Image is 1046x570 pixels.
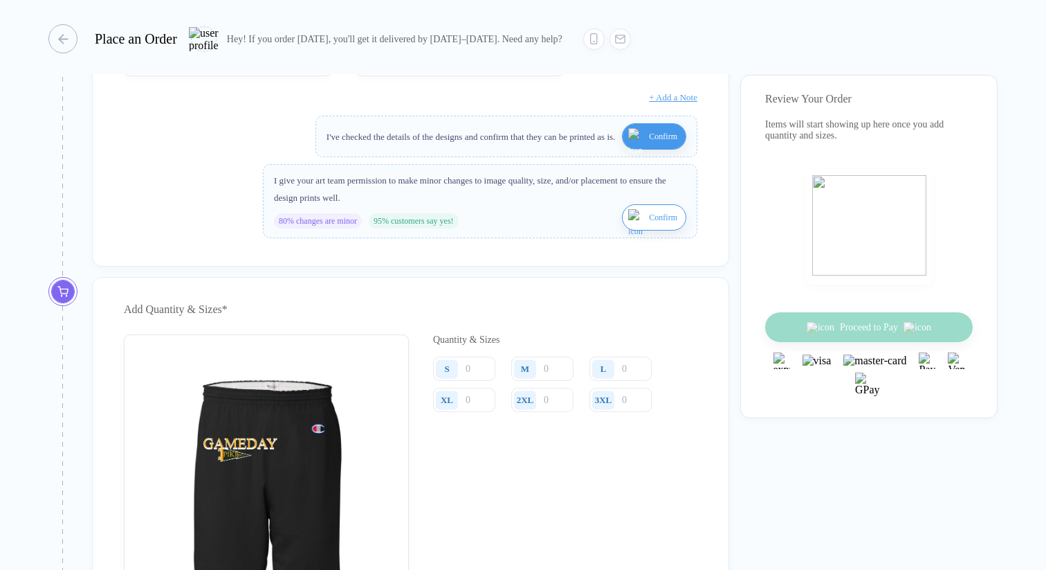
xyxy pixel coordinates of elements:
span: Confirm [649,206,677,229]
div: L [600,364,607,375]
div: 80% changes are minor [274,213,362,229]
button: + Add a Note [649,87,697,109]
div: Review Your Order [765,93,973,105]
button: iconConfirm [622,123,686,150]
img: Paypal [919,353,935,369]
img: master-card [843,355,906,367]
div: XL [441,395,453,406]
button: iconConfirm [622,204,686,231]
div: M [521,364,529,375]
span: Confirm [649,125,677,148]
img: Venmo [948,353,964,369]
img: visa [802,355,832,367]
div: Items will start showing up here once you add quantity and sizes. [765,119,973,141]
div: Hey! If you order [DATE], you'll get it delivered by [DATE]–[DATE]. Need any help? [227,33,562,45]
img: shopping_bag.png [812,175,926,276]
div: Quantity & Sizes [433,335,697,346]
img: user profile [189,27,219,51]
div: Place an Order [95,31,177,47]
img: GPay [855,373,883,400]
img: icon [628,209,645,242]
div: S [444,364,449,375]
img: express [773,353,790,369]
div: 95% customers say yes! [369,213,459,229]
div: 3XL [595,395,612,406]
div: I give your art team permission to make minor changes to image quality, size, and/or placement to... [274,172,686,206]
div: 2XL [517,395,534,406]
span: + Add a Note [649,92,697,103]
div: Add Quantity & Sizes [124,299,697,321]
img: icon [628,128,645,161]
div: I've checked the details of the designs and confirm that they can be printed as is. [327,128,615,145]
